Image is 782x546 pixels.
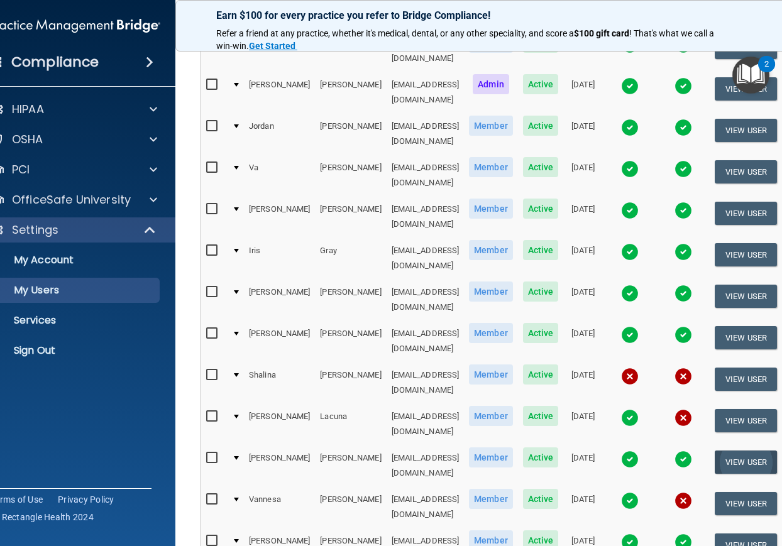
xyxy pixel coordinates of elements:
[244,196,315,238] td: [PERSON_NAME]
[675,243,692,261] img: tick.e7d51cea.svg
[469,157,513,177] span: Member
[675,326,692,344] img: tick.e7d51cea.svg
[621,409,639,427] img: tick.e7d51cea.svg
[563,196,603,238] td: [DATE]
[621,77,639,95] img: tick.e7d51cea.svg
[675,77,692,95] img: tick.e7d51cea.svg
[675,285,692,302] img: tick.e7d51cea.svg
[315,486,386,528] td: [PERSON_NAME]
[523,157,559,177] span: Active
[675,119,692,136] img: tick.e7d51cea.svg
[563,445,603,486] td: [DATE]
[563,155,603,196] td: [DATE]
[675,202,692,219] img: tick.e7d51cea.svg
[675,492,692,510] img: cross.ca9f0e7f.svg
[469,406,513,426] span: Member
[563,362,603,403] td: [DATE]
[12,102,44,117] p: HIPAA
[387,113,465,155] td: [EMAIL_ADDRESS][DOMAIN_NAME]
[523,447,559,467] span: Active
[216,28,574,38] span: Refer a friend at any practice, whether it's medical, dental, or any other speciality, and score a
[11,53,99,71] h4: Compliance
[387,445,465,486] td: [EMAIL_ADDRESS][DOMAIN_NAME]
[715,492,777,515] button: View User
[621,160,639,178] img: tick.e7d51cea.svg
[715,119,777,142] button: View User
[315,155,386,196] td: [PERSON_NAME]
[244,155,315,196] td: Va
[621,450,639,468] img: tick.e7d51cea.svg
[244,238,315,279] td: Iris
[621,202,639,219] img: tick.e7d51cea.svg
[387,486,465,528] td: [EMAIL_ADDRESS][DOMAIN_NAME]
[621,119,639,136] img: tick.e7d51cea.svg
[563,279,603,320] td: [DATE]
[523,364,559,385] span: Active
[469,281,513,302] span: Member
[469,447,513,467] span: Member
[387,238,465,279] td: [EMAIL_ADDRESS][DOMAIN_NAME]
[715,368,777,391] button: View User
[12,192,131,207] p: OfficeSafe University
[563,486,603,528] td: [DATE]
[249,41,297,51] a: Get Started
[563,238,603,279] td: [DATE]
[244,279,315,320] td: [PERSON_NAME]
[523,489,559,509] span: Active
[715,160,777,183] button: View User
[315,238,386,279] td: Gray
[621,492,639,510] img: tick.e7d51cea.svg
[764,64,769,80] div: 2
[523,240,559,260] span: Active
[715,326,777,349] button: View User
[715,243,777,266] button: View User
[315,403,386,445] td: Lacuna
[675,409,692,427] img: cross.ca9f0e7f.svg
[523,74,559,94] span: Active
[715,285,777,308] button: View User
[387,196,465,238] td: [EMAIL_ADDRESS][DOMAIN_NAME]
[469,240,513,260] span: Member
[12,132,43,147] p: OSHA
[12,162,30,177] p: PCI
[315,113,386,155] td: [PERSON_NAME]
[315,72,386,113] td: [PERSON_NAME]
[244,72,315,113] td: [PERSON_NAME]
[523,406,559,426] span: Active
[387,320,465,362] td: [EMAIL_ADDRESS][DOMAIN_NAME]
[715,202,777,225] button: View User
[216,28,716,51] span: ! That's what we call a win-win.
[315,279,386,320] td: [PERSON_NAME]
[523,281,559,302] span: Active
[387,72,465,113] td: [EMAIL_ADDRESS][DOMAIN_NAME]
[563,72,603,113] td: [DATE]
[715,77,777,101] button: View User
[675,368,692,385] img: cross.ca9f0e7f.svg
[387,279,465,320] td: [EMAIL_ADDRESS][DOMAIN_NAME]
[249,41,295,51] strong: Get Started
[523,199,559,219] span: Active
[563,403,603,445] td: [DATE]
[244,445,315,486] td: [PERSON_NAME]
[563,320,603,362] td: [DATE]
[469,364,513,385] span: Member
[621,285,639,302] img: tick.e7d51cea.svg
[675,160,692,178] img: tick.e7d51cea.svg
[244,362,315,403] td: Shalina
[715,450,777,474] button: View User
[523,323,559,343] span: Active
[469,323,513,343] span: Member
[469,116,513,136] span: Member
[315,196,386,238] td: [PERSON_NAME]
[315,320,386,362] td: [PERSON_NAME]
[315,445,386,486] td: [PERSON_NAME]
[675,450,692,468] img: tick.e7d51cea.svg
[469,199,513,219] span: Member
[563,113,603,155] td: [DATE]
[12,222,58,238] p: Settings
[58,493,114,506] a: Privacy Policy
[715,409,777,432] button: View User
[473,74,509,94] span: Admin
[244,320,315,362] td: [PERSON_NAME]
[244,486,315,528] td: Vannesa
